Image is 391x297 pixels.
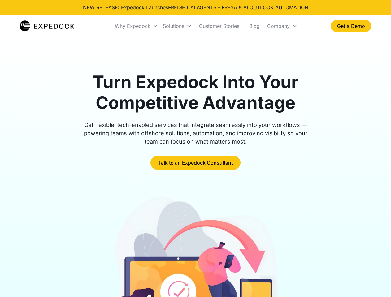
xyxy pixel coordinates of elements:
[267,23,290,29] div: Company
[115,23,150,29] div: Why Expedock
[150,156,241,170] a: Talk to an Expedock Consultant
[163,23,184,29] div: Solutions
[20,20,74,32] a: home
[331,20,371,32] a: Get a Demo
[194,15,244,37] a: Customer Stories
[77,121,315,146] div: Get flexible, tech-enabled services that integrate seamlessly into your workflows — powering team...
[160,15,194,37] div: Solutions
[20,20,74,32] img: Expedock Logo
[77,72,315,113] h1: Turn Expedock Into Your Competitive Advantage
[168,4,308,11] a: FREIGHT AI AGENTS - FREYA & AI OUTLOOK AUTOMATION
[265,15,300,37] div: Company
[83,4,308,11] div: NEW RELEASE: Expedock Launches
[244,15,265,37] a: Blog
[360,267,391,297] iframe: Chat Widget
[112,15,160,37] div: Why Expedock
